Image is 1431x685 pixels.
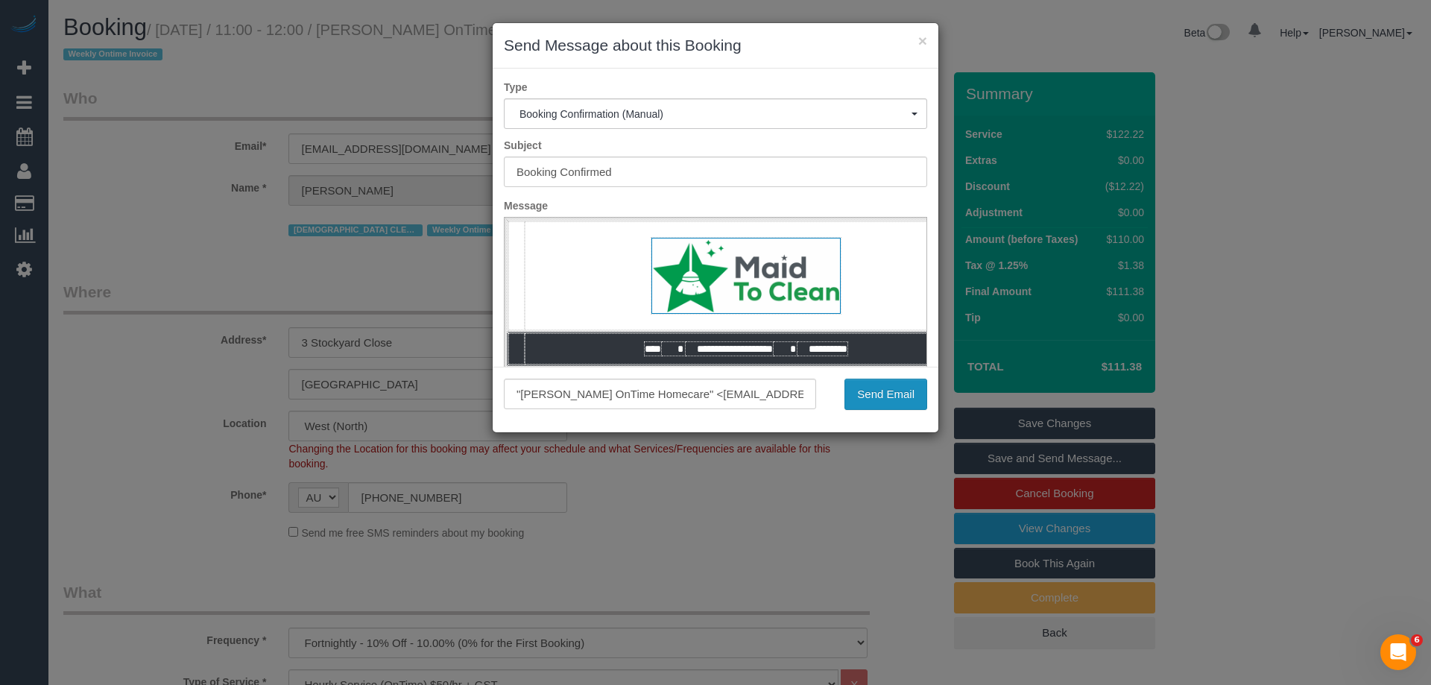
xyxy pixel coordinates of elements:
[493,198,938,213] label: Message
[844,379,927,410] button: Send Email
[504,157,927,187] input: Subject
[493,80,938,95] label: Type
[493,138,938,153] label: Subject
[519,108,912,120] span: Booking Confirmation (Manual)
[504,34,927,57] h3: Send Message about this Booking
[918,33,927,48] button: ×
[504,98,927,129] button: Booking Confirmation (Manual)
[505,218,926,450] iframe: Rich Text Editor, editor1
[1411,634,1423,646] span: 6
[1380,634,1416,670] iframe: Intercom live chat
